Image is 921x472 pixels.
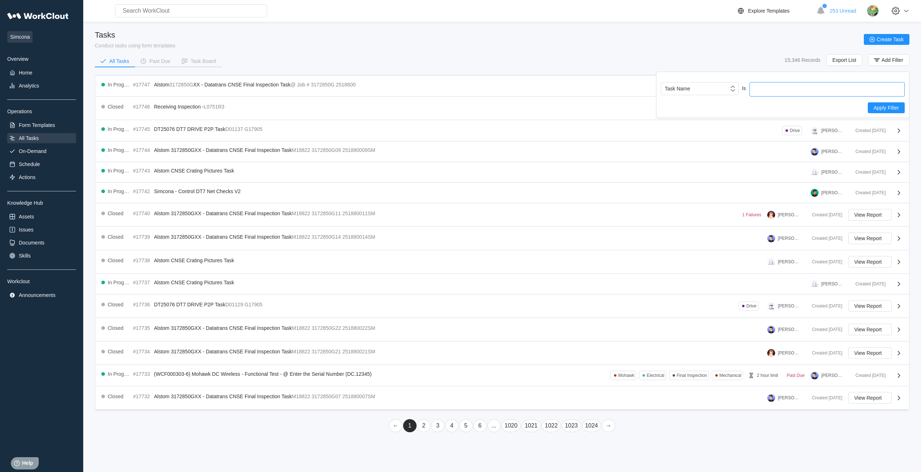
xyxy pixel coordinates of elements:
mark: 3172850G [169,82,193,88]
a: Schedule [7,159,76,169]
div: Closed [108,104,124,110]
a: Issues [7,225,76,235]
div: Created [DATE] [850,170,886,175]
div: In Progress [108,168,130,174]
span: XX - Datatrans CNSE Final Inspection Task [193,82,291,88]
div: [PERSON_NAME] [778,327,800,332]
span: View Report [854,395,882,400]
img: user-5.png [767,394,775,402]
a: Form Templates [7,120,76,130]
a: Page 6 [473,419,487,432]
div: In Progress [108,188,130,194]
span: View Report [854,212,882,217]
button: View Report [848,256,892,268]
a: Analytics [7,81,76,91]
div: Tasks [95,30,176,40]
div: Created [DATE] [806,327,842,332]
a: Next page [602,419,615,432]
a: Page 2 [417,419,431,432]
div: [PERSON_NAME] [778,303,800,309]
button: Create Task [864,34,909,45]
mark: D01129 [225,302,243,307]
div: Created [DATE] [850,281,886,286]
button: View Report [848,392,892,404]
div: Knowledge Hub [7,200,76,206]
a: Page 3 [431,419,444,432]
a: In Progress#17747Alstom3172850GXX - Datatrans CNSE Final Inspection Task@ Job #3172850G2518800[PE... [96,76,909,97]
div: Created [DATE] [850,190,886,195]
span: Alstom 3172850GXX - Datatrans CNSE Final Inspection Task [154,211,292,216]
div: Created [DATE] [850,373,886,378]
a: All Tasks [7,133,76,143]
mark: 3172850G [311,82,334,88]
a: Closed#17740Alstom 3172850GXX - Datatrans CNSE Final Inspection TaskM188223172850G11251880011SM1 ... [96,203,909,227]
div: Past Due [149,59,170,64]
mark: M18822 [292,325,310,331]
mark: @ Job # [291,82,309,88]
a: Closed#17738Alstom CNSE Crating Pictures Task[PERSON_NAME]Created [DATE]View Report [96,250,909,274]
span: Simcona [7,31,33,43]
mark: 251880014SM [342,234,375,240]
img: clout-09.png [811,168,819,176]
a: Previous page [389,419,402,432]
mark: 3172850G11 [312,211,341,216]
div: #17744 [133,147,151,153]
span: Alstom [154,82,170,88]
span: View Report [854,259,882,264]
span: Simcona - Control DT7 Net Checks V2 [154,188,241,194]
div: #17743 [133,168,151,174]
div: [PERSON_NAME] [778,236,800,241]
button: View Report [848,300,892,312]
mark: 3172850G09 [312,147,341,153]
img: user.png [811,189,819,197]
button: View Report [848,209,892,221]
mark: 3172850G21 [312,349,341,354]
div: 2 hour limit [757,373,778,378]
div: In Progress [108,280,130,285]
span: 253 Unread [830,8,856,14]
a: Home [7,68,76,78]
span: Alstom 3172850GXX - Datatrans CNSE Final Inspection Task [154,394,292,399]
img: clout-01.png [767,302,775,310]
a: In Progress#17733(WCF000303-6) Mohawk DC Wireless - Functional Test - @ Enter the Serial Number (... [96,365,909,386]
a: Closed#17732Alstom 3172850GXX - Datatrans CNSE Final Inspection TaskM188223172850G07251880007SM[P... [96,386,909,410]
div: Analytics [19,83,39,89]
a: Closed#17739Alstom 3172850GXX - Datatrans CNSE Final Inspection TaskM188223172850G14251880014SM[P... [96,227,909,250]
button: All Tasks [95,56,135,67]
mark: G17905 [245,302,263,307]
div: Created [DATE] [850,128,886,133]
button: Task Board [176,56,222,67]
span: Export List [832,58,856,63]
mark: M18822 [292,147,310,153]
span: View Report [854,327,882,332]
a: Page 1022 [541,419,561,432]
div: Created [DATE] [806,212,842,217]
div: Closed [108,258,124,263]
span: DT25076 DT7 DRIVE P2P Task [154,126,225,132]
mark: 251880021SM [342,349,375,354]
button: Past Due [135,56,176,67]
div: Operations [7,109,76,114]
div: #17737 [133,280,151,285]
div: [PERSON_NAME] [778,259,800,264]
div: Is [739,82,749,95]
a: Announcements [7,290,76,300]
div: #17732 [133,394,151,399]
div: Closed [108,349,124,354]
mark: 251880009SM [342,147,375,153]
img: clout-09.png [811,280,819,288]
div: [PERSON_NAME] [821,281,844,286]
a: Explore Templates [736,7,813,15]
div: [PERSON_NAME] [778,212,800,217]
div: #17739 [133,234,151,240]
input: Search WorkClout [115,4,267,17]
div: Assets [19,214,34,220]
div: Schedule [19,161,40,167]
span: DT25076 DT7 DRIVE P2P Task [154,302,225,307]
a: On-Demand [7,146,76,156]
div: #17740 [133,211,151,216]
span: Create Task [877,37,904,42]
mark: M18822 [292,349,310,354]
div: Skills [19,253,31,259]
button: View Report [848,347,892,359]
